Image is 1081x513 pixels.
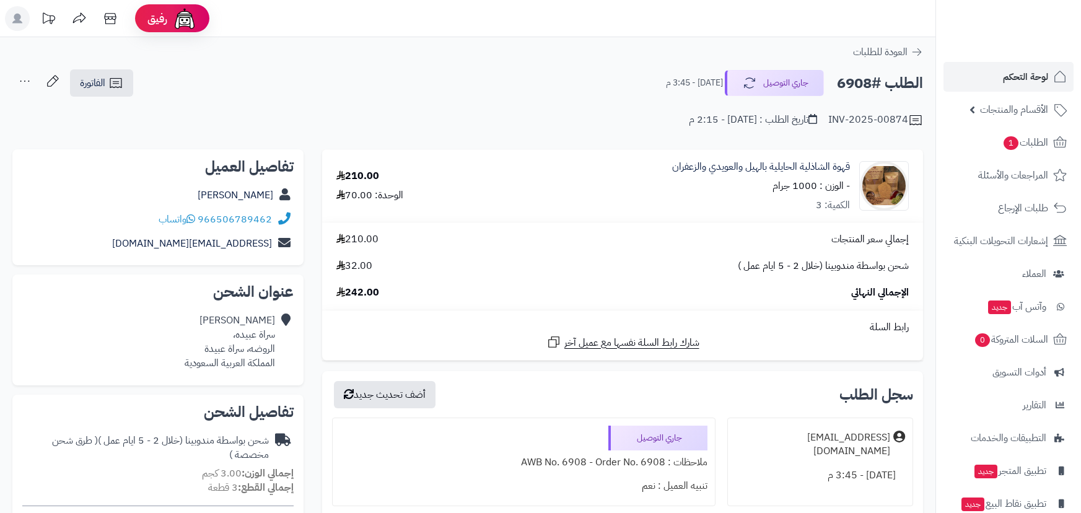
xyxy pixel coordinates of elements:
[159,212,195,227] a: واتساب
[689,113,817,127] div: تاريخ الطلب : [DATE] - 2:15 م
[202,466,294,481] small: 3.00 كجم
[831,232,909,247] span: إجمالي سعر المنتجات
[735,463,905,488] div: [DATE] - 3:45 م
[725,70,824,96] button: جاري التوصيل
[666,77,723,89] small: [DATE] - 3:45 م
[22,434,269,462] div: شحن بواسطة مندوبينا (خلال 2 - 5 ايام عمل )
[816,198,850,213] div: الكمية: 3
[943,160,1074,190] a: المراجعات والأسئلة
[172,6,197,31] img: ai-face.png
[837,71,923,96] h2: الطلب #6908
[238,480,294,495] strong: إجمالي القطع:
[33,6,64,34] a: تحديثات المنصة
[954,232,1048,250] span: إشعارات التحويلات البنكية
[334,381,435,408] button: أضف تحديث جديد
[943,259,1074,289] a: العملاء
[1023,397,1046,414] span: التقارير
[327,320,918,335] div: رابط السلة
[22,159,294,174] h2: تفاصيل العميل
[340,474,707,498] div: تنبيه العميل : نعم
[943,62,1074,92] a: لوحة التحكم
[973,462,1046,480] span: تطبيق المتجر
[943,325,1074,354] a: السلات المتروكة0
[738,259,909,273] span: شحن بواسطة مندوبينا (خلال 2 - 5 ايام عمل )
[672,160,850,174] a: قهوة الشاذلية الحايلية بالهيل والعويدي والزعفران
[943,128,1074,157] a: الطلبات1
[987,298,1046,315] span: وآتس آب
[80,76,105,90] span: الفاتورة
[772,178,850,193] small: - الوزن : 1000 جرام
[998,199,1048,217] span: طلبات الإرجاع
[564,336,699,350] span: شارك رابط السلة نفسها مع عميل آخر
[974,331,1048,348] span: السلات المتروكة
[943,193,1074,223] a: طلبات الإرجاع
[992,364,1046,381] span: أدوات التسويق
[22,405,294,419] h2: تفاصيل الشحن
[978,167,1048,184] span: المراجعات والأسئلة
[1022,265,1046,283] span: العملاء
[943,292,1074,322] a: وآتس آبجديد
[52,433,269,462] span: ( طرق شحن مخصصة )
[971,429,1046,447] span: التطبيقات والخدمات
[943,456,1074,486] a: تطبيق المتجرجديد
[1003,68,1048,85] span: لوحة التحكم
[336,169,379,183] div: 210.00
[147,11,167,26] span: رفيق
[997,33,1069,59] img: logo-2.png
[943,357,1074,387] a: أدوات التسويق
[943,226,1074,256] a: إشعارات التحويلات البنكية
[839,387,913,402] h3: سجل الطلب
[112,236,272,251] a: [EMAIL_ADDRESS][DOMAIN_NAME]
[546,335,699,350] a: شارك رابط السلة نفسها مع عميل آخر
[853,45,908,59] span: العودة للطلبات
[198,188,273,203] a: [PERSON_NAME]
[340,450,707,475] div: ملاحظات : AWB No. 6908 - Order No. 6908
[980,101,1048,118] span: الأقسام والمنتجات
[336,232,379,247] span: 210.00
[608,426,707,450] div: جاري التوصيل
[988,300,1011,314] span: جديد
[208,480,294,495] small: 3 قطعة
[336,286,379,300] span: 242.00
[943,423,1074,453] a: التطبيقات والخدمات
[336,259,372,273] span: 32.00
[1002,134,1048,151] span: الطلبات
[336,188,403,203] div: الوحدة: 70.00
[1004,136,1018,150] span: 1
[975,333,990,347] span: 0
[70,69,133,97] a: الفاتورة
[943,390,1074,420] a: التقارير
[828,113,923,128] div: INV-2025-00874
[22,284,294,299] h2: عنوان الشحن
[185,313,275,370] div: [PERSON_NAME] سراة عبيده، الروضه، سراة عبيدة المملكة العربية السعودية
[860,161,908,211] img: 1704009880-WhatsApp%20Image%202023-12-31%20at%209.42.12%20AM%20(1)-90x90.jpeg
[853,45,923,59] a: العودة للطلبات
[960,495,1046,512] span: تطبيق نقاط البيع
[198,212,272,227] a: 966506789462
[851,286,909,300] span: الإجمالي النهائي
[735,431,890,459] div: [EMAIL_ADDRESS][DOMAIN_NAME]
[961,498,984,511] span: جديد
[242,466,294,481] strong: إجمالي الوزن:
[974,465,997,478] span: جديد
